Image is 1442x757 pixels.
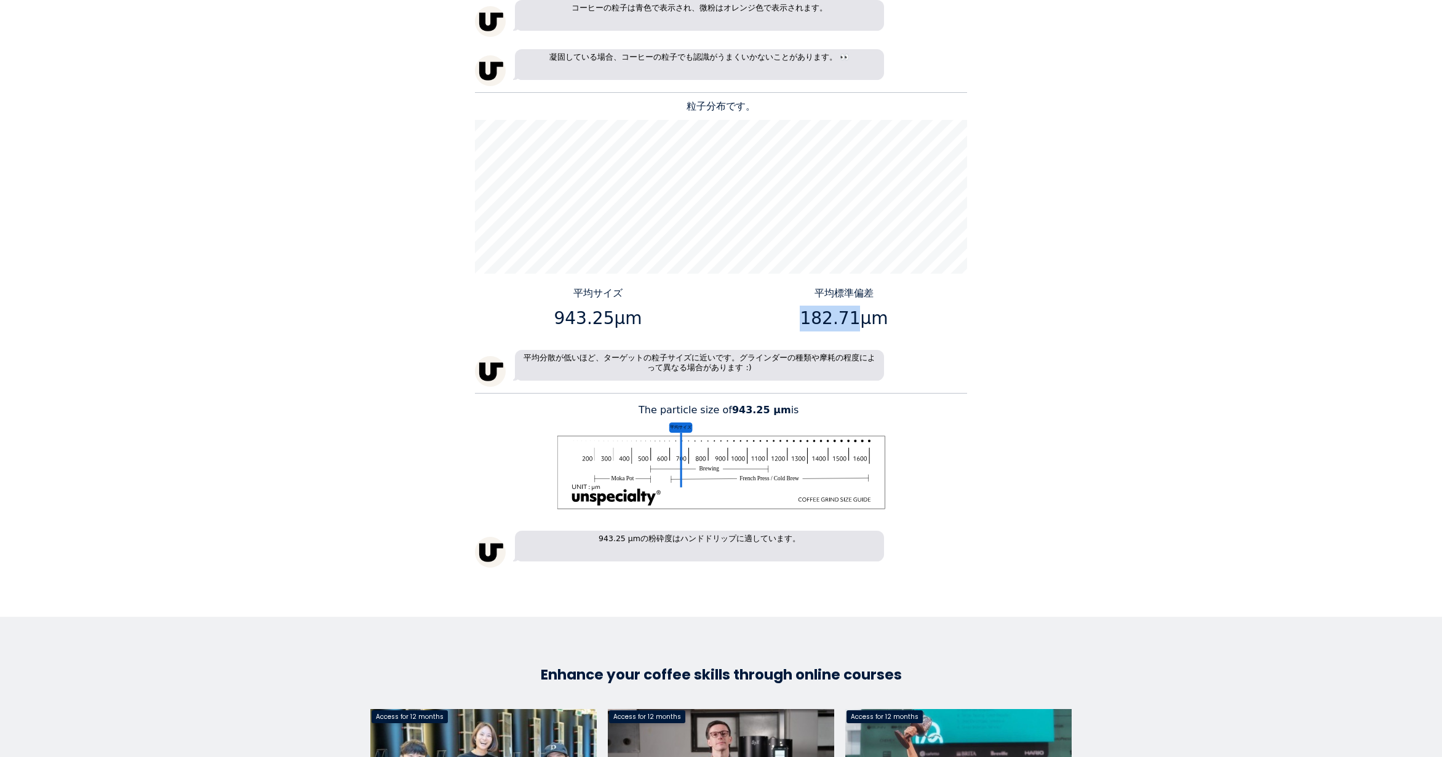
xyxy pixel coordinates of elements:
p: 182.71μm [726,306,963,331]
img: unspecialty-logo [475,6,506,37]
p: 平均分散が低いほど、ターゲットの粒子サイズに近いです。グラインダーの種類や摩耗の程度によって異なる場合があります :) [515,350,884,381]
p: The particle size of is [475,403,967,418]
img: unspecialty-logo [475,356,506,387]
img: unspecialty-logo [475,55,506,86]
p: 粒子分布です。 [475,99,967,114]
p: 平均サイズ [480,286,717,301]
tspan: 平均サイズ [670,424,692,430]
p: 943.25 µmの粉砕度はハンドドリップに適しています。 [515,531,884,561]
b: 943.25 μm [732,404,791,416]
p: 943.25μm [480,306,717,331]
h3: Enhance your coffee skills through online courses [370,666,1072,684]
img: unspecialty-logo [475,537,506,568]
p: 凝固している場合、コーヒーの粒子でも認識がうまくいかないことがあります。 👀 [515,49,884,80]
p: 平均標準偏差 [726,286,963,301]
